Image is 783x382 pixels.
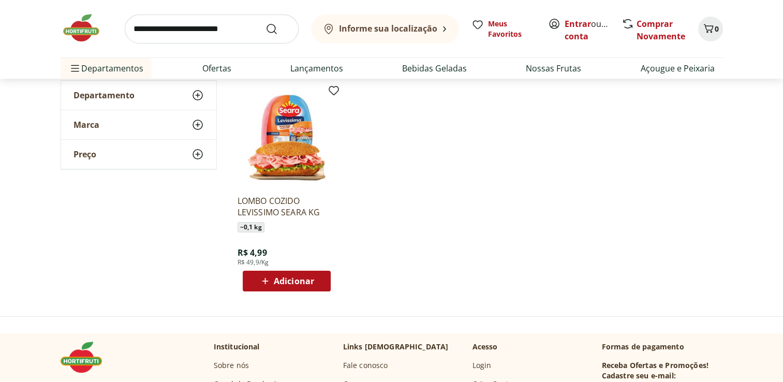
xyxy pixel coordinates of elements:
a: Nossas Frutas [526,62,581,75]
span: Meus Favoritos [488,19,536,39]
span: R$ 49,9/Kg [238,258,269,267]
span: 0 [715,24,719,34]
p: Formas de pagamento [602,342,723,352]
button: Preço [61,140,216,169]
a: Meus Favoritos [471,19,536,39]
img: Hortifruti [61,342,112,373]
a: LOMBO COZIDO LEVISSIMO SEARA KG [238,195,336,218]
button: Menu [69,56,81,81]
h3: Cadastre seu e-mail: [602,371,676,381]
h3: Receba Ofertas e Promoções! [602,360,708,371]
span: ou [565,18,611,42]
button: Marca [61,110,216,139]
span: Preço [73,149,96,159]
p: Acesso [472,342,498,352]
button: Submit Search [265,23,290,35]
b: Informe sua localização [339,23,437,34]
span: Adicionar [274,277,314,285]
img: LOMBO COZIDO LEVISSIMO SEARA KG [238,89,336,187]
a: Bebidas Geladas [402,62,467,75]
span: Departamentos [69,56,143,81]
p: Links [DEMOGRAPHIC_DATA] [343,342,449,352]
button: Informe sua localização [311,14,459,43]
span: Marca [73,120,99,130]
p: Institucional [214,342,260,352]
img: Hortifruti [61,12,112,43]
a: Comprar Novamente [637,18,685,42]
a: Ofertas [202,62,231,75]
a: Entrar [565,18,591,30]
button: Carrinho [698,17,723,41]
a: Açougue e Peixaria [640,62,714,75]
a: Fale conosco [343,360,388,371]
button: Adicionar [243,271,331,291]
a: Login [472,360,492,371]
span: ~ 0,1 kg [238,222,264,232]
span: Departamento [73,90,135,100]
button: Departamento [61,81,216,110]
span: R$ 4,99 [238,247,267,258]
a: Lançamentos [290,62,343,75]
a: Sobre nós [214,360,249,371]
input: search [125,14,299,43]
a: Criar conta [565,18,622,42]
